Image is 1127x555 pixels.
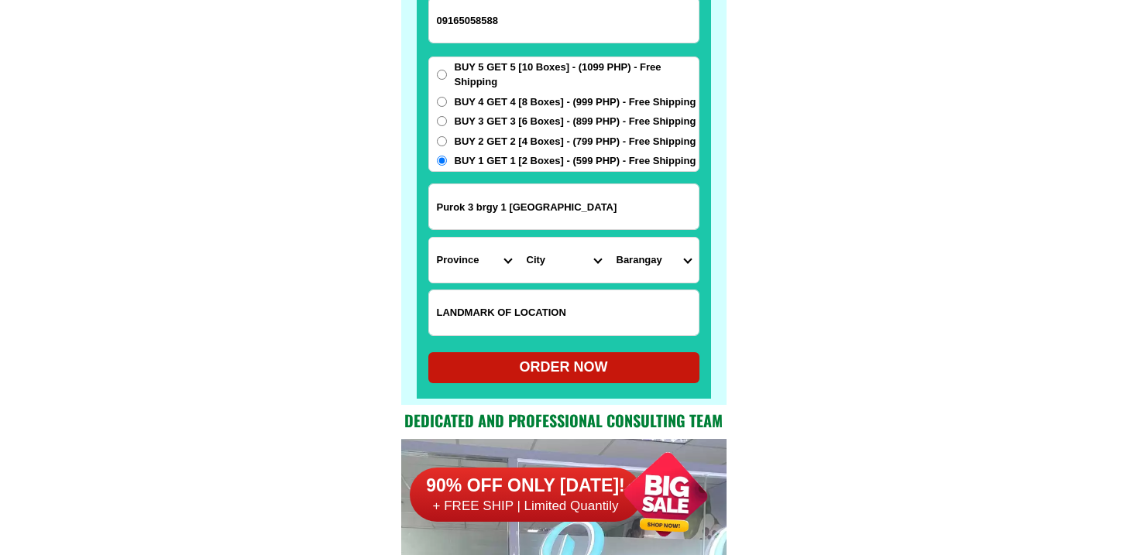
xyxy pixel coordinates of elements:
h6: 90% OFF ONLY [DATE]! [410,474,642,498]
input: BUY 1 GET 1 [2 Boxes] - (599 PHP) - Free Shipping [437,156,447,166]
h2: Dedicated and professional consulting team [401,409,727,432]
select: Select district [519,238,609,283]
input: Input LANDMARKOFLOCATION [429,290,699,335]
input: BUY 3 GET 3 [6 Boxes] - (899 PHP) - Free Shipping [437,116,447,126]
input: BUY 4 GET 4 [8 Boxes] - (999 PHP) - Free Shipping [437,97,447,107]
span: BUY 3 GET 3 [6 Boxes] - (899 PHP) - Free Shipping [455,114,696,129]
input: BUY 5 GET 5 [10 Boxes] - (1099 PHP) - Free Shipping [437,70,447,80]
span: BUY 5 GET 5 [10 Boxes] - (1099 PHP) - Free Shipping [455,60,699,90]
span: BUY 1 GET 1 [2 Boxes] - (599 PHP) - Free Shipping [455,153,696,169]
span: BUY 4 GET 4 [8 Boxes] - (999 PHP) - Free Shipping [455,94,696,110]
div: ORDER NOW [428,357,699,378]
h6: + FREE SHIP | Limited Quantily [410,498,642,515]
select: Select province [429,238,519,283]
input: Input address [429,184,699,229]
input: BUY 2 GET 2 [4 Boxes] - (799 PHP) - Free Shipping [437,136,447,146]
span: BUY 2 GET 2 [4 Boxes] - (799 PHP) - Free Shipping [455,134,696,149]
select: Select commune [609,238,699,283]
